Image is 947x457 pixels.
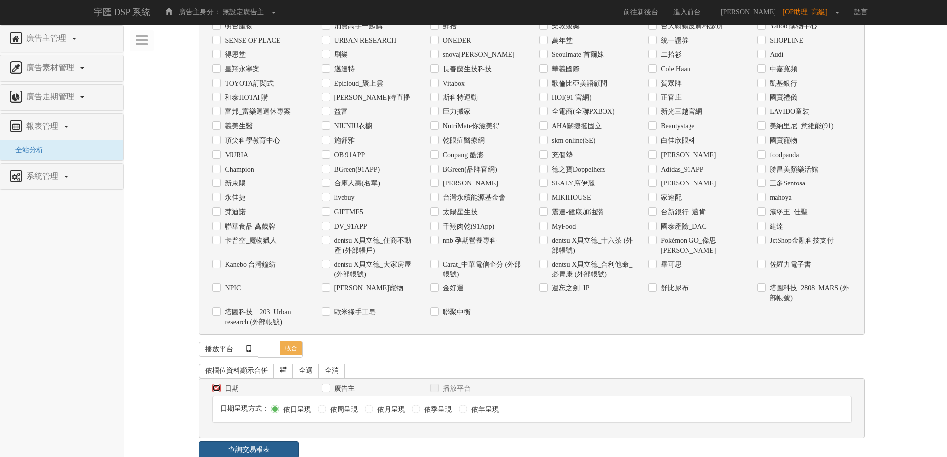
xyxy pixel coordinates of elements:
[549,136,596,146] label: skm online(SE)
[767,121,833,131] label: 美納里尼_意維能(91)
[549,207,603,217] label: 震達-健康加油讚
[658,64,690,74] label: Cole Haan
[292,364,319,378] a: 全選
[24,34,71,42] span: 廣告主管理
[658,79,682,89] label: 賀眾牌
[440,260,524,279] label: Carat_中華電信企分 (外部帳號)
[332,193,355,203] label: livebuy
[440,179,498,188] label: [PERSON_NAME]
[767,79,797,89] label: 凱基銀行
[8,90,116,105] a: 廣告走期管理
[222,207,246,217] label: 梵迪諾
[332,107,348,117] label: 益富
[549,36,573,46] label: 萬年堂
[179,8,221,16] span: 廣告主身分：
[549,283,589,293] label: 遺忘之劍_IP
[332,384,355,394] label: 廣告主
[440,79,465,89] label: Vitabox
[658,121,694,131] label: Beautystage
[658,136,695,146] label: 白佳欣眼科
[549,179,595,188] label: SEALY席伊麗
[440,207,478,217] label: 太陽星生技
[24,63,79,72] span: 廣告素材管理
[767,136,797,146] label: 國寶寵物
[767,260,811,270] label: 佐羅力電子書
[716,8,781,16] span: [PERSON_NAME]
[332,179,380,188] label: 合庫人壽(名單)
[8,169,116,184] a: 系統管理
[658,107,702,117] label: 新光三越官網
[767,207,808,217] label: 漢堡王_佳聖
[318,364,345,378] a: 全消
[440,236,497,246] label: nnb 孕期營養專科
[222,21,253,31] label: 明台產物
[8,31,116,47] a: 廣告主管理
[658,50,682,60] label: 二拾衫
[549,21,580,31] label: 樂敦製藥
[440,165,497,175] label: BGreen(品牌官網)
[767,36,803,46] label: SHOPLINE
[767,50,783,60] label: Audi
[332,260,416,279] label: dentsu X貝立德_大家房屋 (外部帳號)
[332,165,380,175] label: BGreen(91APP)
[440,21,457,31] label: 鮮拾
[222,50,246,60] label: 得恩堂
[658,260,682,270] label: 畢可思
[222,179,246,188] label: 新東陽
[549,193,591,203] label: MIKIHOUSE
[440,36,471,46] label: ONEDER
[658,236,742,256] label: Pokémon GO_傑思[PERSON_NAME]
[658,150,716,160] label: [PERSON_NAME]
[222,307,306,327] label: 塔圖科技_1203_Urban research (外部帳號)
[220,405,269,412] span: 日期呈現方式：
[549,64,580,74] label: 華義國際
[332,236,416,256] label: dentsu X貝立德_住商不動產 (外部帳戶)
[332,136,355,146] label: 施舒雅
[783,8,833,16] span: [OP助理_高級]
[549,236,633,256] label: dentsu X貝立德_十六茶 (外部帳號)
[222,222,275,232] label: 聯華食品 萬歲牌
[8,146,43,154] a: 全站分析
[549,79,607,89] label: 歌倫比亞美語顧問
[440,136,485,146] label: 乾眼症醫療網
[328,405,358,415] label: 依周呈現
[440,150,484,160] label: Coupang 酷澎
[440,93,478,103] label: 斯科特運動
[222,165,254,175] label: Champion
[767,21,817,31] label: Yahoo 購物中心
[332,307,376,317] label: 歐米綠手工皂
[222,121,253,131] label: 義美生醫
[440,64,492,74] label: 長春藤生技科技
[222,136,280,146] label: 頂尖科學教育中心
[222,79,273,89] label: TOYOTA訂閱式
[332,222,367,232] label: DV_91APP
[549,222,576,232] label: MyFood
[658,36,689,46] label: 統一證券
[332,150,365,160] label: OB 91APP
[375,405,405,415] label: 依月呈現
[549,150,573,160] label: 充個墊
[767,165,818,175] label: 勝昌美顏樂活館
[8,119,116,135] a: 報表管理
[658,283,689,293] label: 舒比尿布
[281,405,311,415] label: 依日呈現
[280,341,302,355] span: 收合
[658,21,723,31] label: 台大翰穎皮膚科診所
[222,150,248,160] label: MURIA
[332,64,355,74] label: 邁達特
[767,179,805,188] label: 三多Sentosa
[767,64,797,74] label: 中嘉寬頻
[222,236,277,246] label: 卡普空_魔物獵人
[549,107,615,117] label: 全電商(全聯PXBOX)
[332,36,397,46] label: URBAN RESEARCH
[549,93,592,103] label: HOI(91 官網)
[332,79,384,89] label: Epicloud_聚上雲
[440,283,464,293] label: 金好運
[222,107,291,117] label: 富邦_富樂退退休專案
[222,93,268,103] label: 和泰HOTAI 購
[658,93,682,103] label: 正官庄
[332,207,363,217] label: GIFTME5
[658,193,682,203] label: 家速配
[767,193,791,203] label: mahoya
